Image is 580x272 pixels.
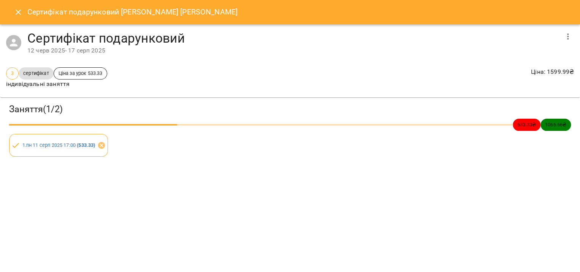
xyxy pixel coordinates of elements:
[27,46,559,55] div: 12 черв 2025 - 17 серп 2025
[22,142,95,148] a: 1.пн 11 серп 2025 17:00 (533.33)
[513,121,540,128] span: 533.33 ₴
[9,3,27,21] button: Close
[9,134,108,157] div: 1.пн 11 серп 2025 17:00 (533.33)
[6,80,107,89] p: індивідуальні заняття
[27,30,559,46] h4: Сертифікат подарунковий
[540,121,571,128] span: 1066.66 ₴
[19,70,53,77] span: сертифікат
[77,142,95,148] b: ( 533.33 )
[531,67,574,76] p: Ціна : 1599.99 ₴
[6,70,18,77] span: 3
[9,103,571,115] h3: Заняття ( 1 / 2 )
[27,6,238,18] h6: Сертифікат подарунковий [PERSON_NAME] [PERSON_NAME]
[54,70,107,77] span: Ціна за урок 533.33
